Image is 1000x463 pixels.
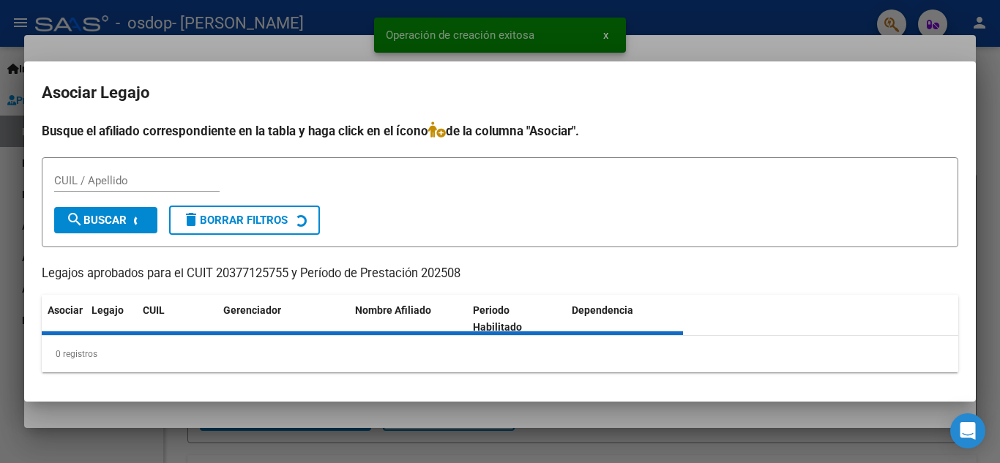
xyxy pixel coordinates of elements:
[42,121,958,140] h4: Busque el afiliado correspondiente en la tabla y haga click en el ícono de la columna "Asociar".
[54,207,157,233] button: Buscar
[182,214,288,227] span: Borrar Filtros
[467,295,566,343] datatable-header-cell: Periodo Habilitado
[42,295,86,343] datatable-header-cell: Asociar
[349,295,467,343] datatable-header-cell: Nombre Afiliado
[169,206,320,235] button: Borrar Filtros
[42,79,958,107] h2: Asociar Legajo
[42,336,958,372] div: 0 registros
[86,295,137,343] datatable-header-cell: Legajo
[572,304,633,316] span: Dependencia
[217,295,349,343] datatable-header-cell: Gerenciador
[355,304,431,316] span: Nombre Afiliado
[137,295,217,343] datatable-header-cell: CUIL
[66,214,127,227] span: Buscar
[48,304,83,316] span: Asociar
[42,265,958,283] p: Legajos aprobados para el CUIT 20377125755 y Período de Prestación 202508
[66,211,83,228] mat-icon: search
[182,211,200,228] mat-icon: delete
[143,304,165,316] span: CUIL
[92,304,124,316] span: Legajo
[473,304,522,333] span: Periodo Habilitado
[566,295,684,343] datatable-header-cell: Dependencia
[950,413,985,448] div: Open Intercom Messenger
[223,304,281,316] span: Gerenciador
